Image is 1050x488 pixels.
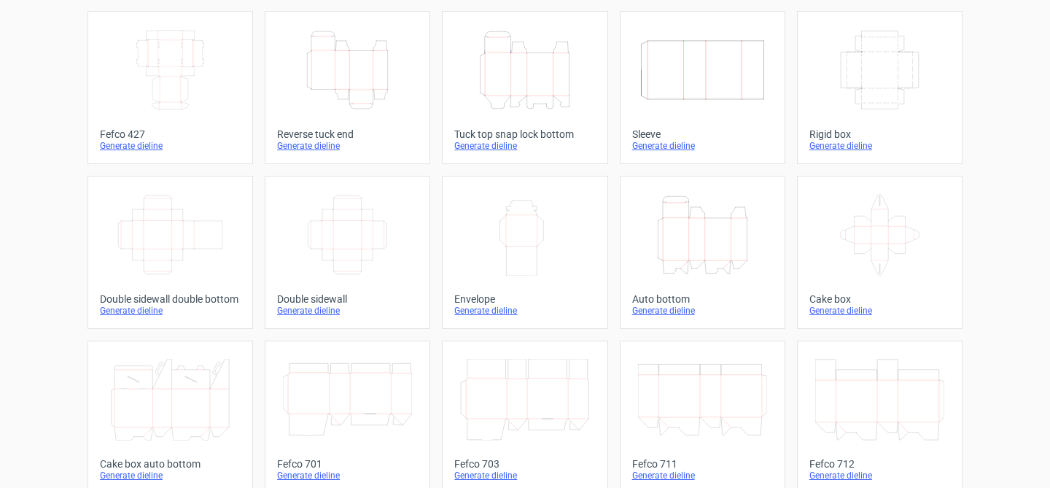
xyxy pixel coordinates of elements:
[454,128,595,140] div: Tuck top snap lock bottom
[632,458,773,470] div: Fefco 711
[632,293,773,305] div: Auto bottom
[620,176,785,329] a: Auto bottomGenerate dieline
[100,305,241,317] div: Generate dieline
[632,305,773,317] div: Generate dieline
[277,140,418,152] div: Generate dieline
[442,11,607,164] a: Tuck top snap lock bottomGenerate dieline
[277,128,418,140] div: Reverse tuck end
[809,458,950,470] div: Fefco 712
[265,176,430,329] a: Double sidewallGenerate dieline
[454,458,595,470] div: Fefco 703
[632,470,773,481] div: Generate dieline
[809,140,950,152] div: Generate dieline
[454,470,595,481] div: Generate dieline
[277,305,418,317] div: Generate dieline
[442,176,607,329] a: EnvelopeGenerate dieline
[454,293,595,305] div: Envelope
[620,11,785,164] a: SleeveGenerate dieline
[277,293,418,305] div: Double sidewall
[100,470,241,481] div: Generate dieline
[809,305,950,317] div: Generate dieline
[100,293,241,305] div: Double sidewall double bottom
[454,305,595,317] div: Generate dieline
[277,458,418,470] div: Fefco 701
[100,128,241,140] div: Fefco 427
[87,176,253,329] a: Double sidewall double bottomGenerate dieline
[454,140,595,152] div: Generate dieline
[809,293,950,305] div: Cake box
[87,11,253,164] a: Fefco 427Generate dieline
[797,176,962,329] a: Cake boxGenerate dieline
[809,128,950,140] div: Rigid box
[100,140,241,152] div: Generate dieline
[265,11,430,164] a: Reverse tuck endGenerate dieline
[632,128,773,140] div: Sleeve
[277,470,418,481] div: Generate dieline
[797,11,962,164] a: Rigid boxGenerate dieline
[632,140,773,152] div: Generate dieline
[100,458,241,470] div: Cake box auto bottom
[809,470,950,481] div: Generate dieline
